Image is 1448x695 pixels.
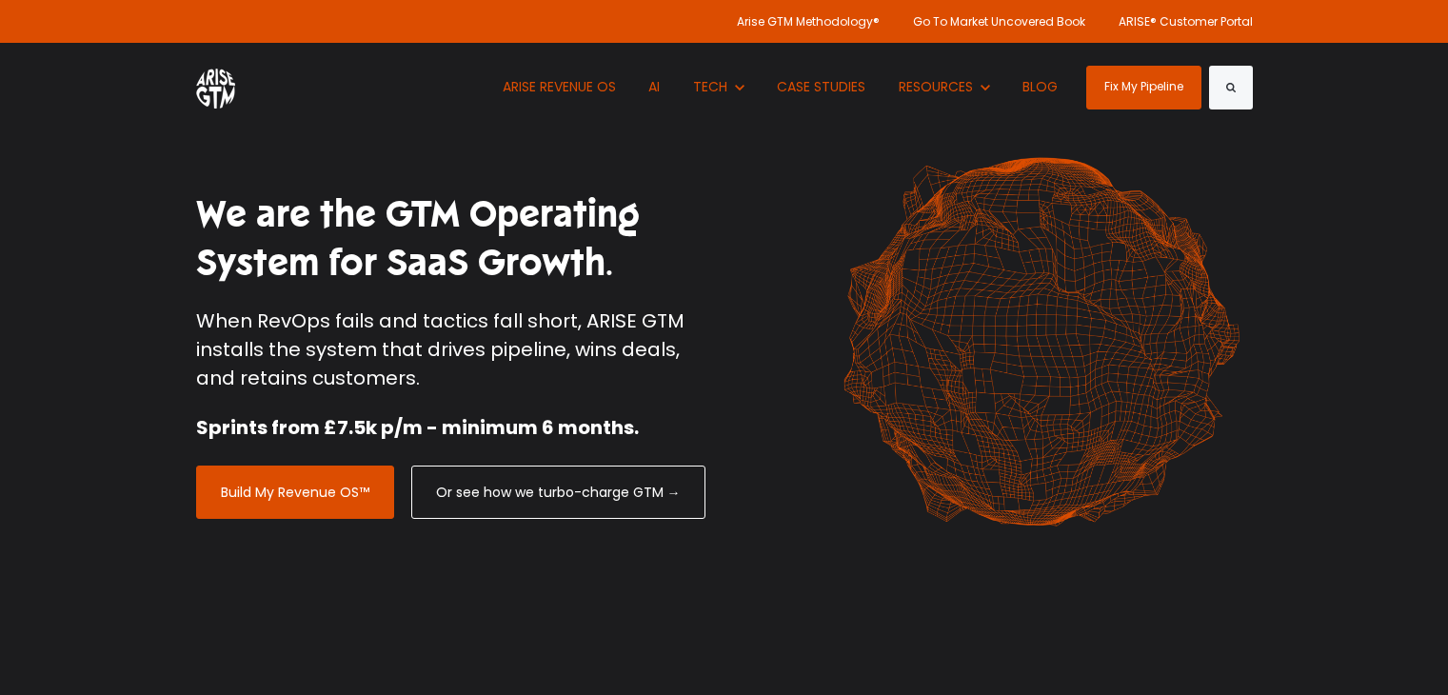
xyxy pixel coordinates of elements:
span: Show submenu for RESOURCES [899,77,900,78]
button: Show submenu for TECH TECH [679,43,758,131]
span: RESOURCES [899,77,973,96]
a: AI [635,43,675,131]
span: TECH [693,77,727,96]
span: Show submenu for TECH [693,77,694,78]
nav: Desktop navigation [488,43,1072,131]
h1: We are the GTM Operating System for SaaS Growth. [196,190,710,288]
a: Or see how we turbo-charge GTM → [411,466,705,519]
p: When RevOps fails and tactics fall short, ARISE GTM installs the system that drives pipeline, win... [196,307,710,392]
a: Fix My Pipeline [1086,66,1201,109]
a: ARISE REVENUE OS [488,43,630,131]
a: Build My Revenue OS™ [196,466,394,519]
strong: Sprints from £7.5k p/m - minimum 6 months. [196,414,639,441]
img: ARISE GTM logo (1) white [196,66,235,109]
img: shape-61 orange [829,137,1253,546]
a: BLOG [1009,43,1073,131]
a: CASE STUDIES [764,43,881,131]
button: Show submenu for RESOURCES RESOURCES [884,43,1003,131]
button: Search [1209,66,1253,109]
